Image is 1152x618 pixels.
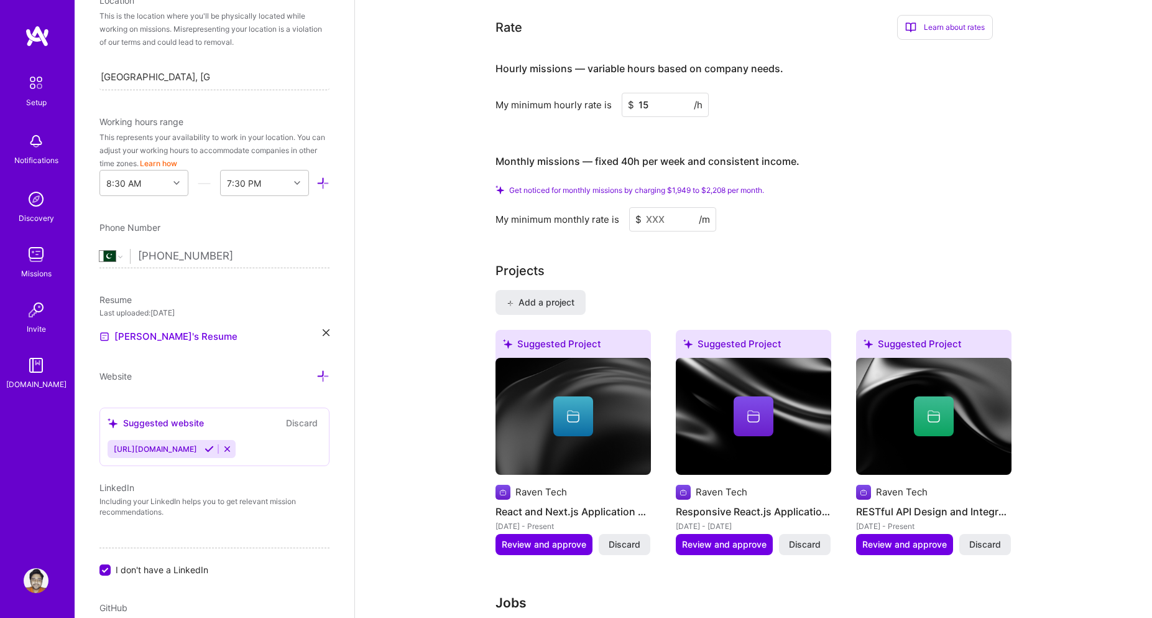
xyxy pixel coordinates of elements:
[635,213,642,226] span: $
[99,131,329,170] div: This represents your availability to work in your location. You can adjust your working hours to ...
[223,444,232,454] i: Reject
[99,482,134,493] span: LinkedIn
[856,520,1011,533] div: [DATE] - Present
[495,98,612,111] div: My minimum hourly rate is
[227,177,261,190] div: 7:30 PM
[99,332,109,342] img: Resume
[682,538,767,551] span: Review and approve
[515,485,567,499] div: Raven Tech
[856,485,871,500] img: Company logo
[24,568,48,593] img: User Avatar
[495,290,586,315] button: Add a project
[495,261,545,280] div: Add projects you've worked on
[99,116,183,127] span: Working hours range
[507,296,574,309] span: Add a project
[696,485,747,499] div: Raven Tech
[24,297,48,322] img: Invite
[495,330,651,363] div: Suggested Project
[503,339,512,349] i: icon SuggestedTeams
[629,207,716,232] input: XXX
[905,22,916,33] i: icon BookOpen
[509,185,764,195] span: Get noticed for monthly missions by charging $1,949 to $2,208 per month.
[138,238,329,274] input: +1 (000) 000-0000
[282,416,321,430] button: Discard
[862,538,947,551] span: Review and approve
[507,300,514,307] i: icon PlusBlack
[495,63,783,75] h4: Hourly missions — variable hours based on company needs.
[23,70,49,96] img: setup
[323,329,329,336] i: icon Close
[495,18,522,37] div: Rate
[856,534,953,555] button: Review and approve
[495,520,651,533] div: [DATE] - Present
[99,329,237,344] a: [PERSON_NAME]'s Resume
[856,358,1011,475] img: cover
[495,213,619,226] div: My minimum monthly rate is
[495,534,592,555] button: Review and approve
[99,9,329,49] div: This is the location where you'll be physically located while working on missions. Misrepresentin...
[789,538,821,551] span: Discard
[26,96,47,109] div: Setup
[856,503,1011,520] h4: RESTful API Design and Integration
[495,156,799,167] h4: Monthly missions — fixed 40h per week and consistent income.
[14,154,58,167] div: Notifications
[694,98,703,111] span: /h
[99,371,132,382] span: Website
[99,306,329,319] div: Last uploaded: [DATE]
[24,187,48,212] img: discovery
[876,485,928,499] div: Raven Tech
[108,416,204,429] div: Suggested website
[99,222,160,233] span: Phone Number
[683,339,693,349] i: icon SuggestedTeams
[24,129,48,154] img: bell
[676,358,831,475] img: cover
[609,538,640,551] span: Discard
[21,267,52,280] div: Missions
[495,358,651,475] img: cover
[969,538,1001,551] span: Discard
[676,485,691,500] img: Company logo
[99,497,329,518] p: Including your LinkedIn helps you to get relevant mission recommendations.
[27,322,46,335] div: Invite
[19,212,54,225] div: Discovery
[25,25,50,47] img: logo
[140,157,177,170] button: Learn how
[108,418,118,429] i: icon SuggestedTeams
[173,180,180,186] i: icon Chevron
[106,177,141,190] div: 8:30 AM
[676,520,831,533] div: [DATE] - [DATE]
[495,485,510,500] img: Company logo
[897,15,993,40] div: Learn about rates
[622,93,709,117] input: XXX
[676,534,773,555] button: Review and approve
[6,378,67,391] div: [DOMAIN_NAME]
[116,563,208,576] span: I don't have a LinkedIn
[294,180,300,186] i: icon Chevron
[495,261,545,280] div: Projects
[856,330,1011,363] div: Suggested Project
[599,534,650,555] button: Discard
[495,595,1011,611] h3: Jobs
[99,294,132,305] span: Resume
[495,503,651,520] h4: React and Next.js Application Development
[114,444,197,454] span: [URL][DOMAIN_NAME]
[676,330,831,363] div: Suggested Project
[864,339,873,349] i: icon SuggestedTeams
[502,538,586,551] span: Review and approve
[21,568,52,593] a: User Avatar
[699,213,710,226] span: /m
[779,534,831,555] button: Discard
[959,534,1011,555] button: Discard
[495,185,504,194] i: Check
[24,242,48,267] img: teamwork
[628,98,634,111] span: $
[205,444,214,454] i: Accept
[99,602,127,613] span: GitHub
[24,353,48,378] img: guide book
[198,177,211,190] i: icon HorizontalInLineDivider
[676,503,831,520] h4: Responsive React.js Application Development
